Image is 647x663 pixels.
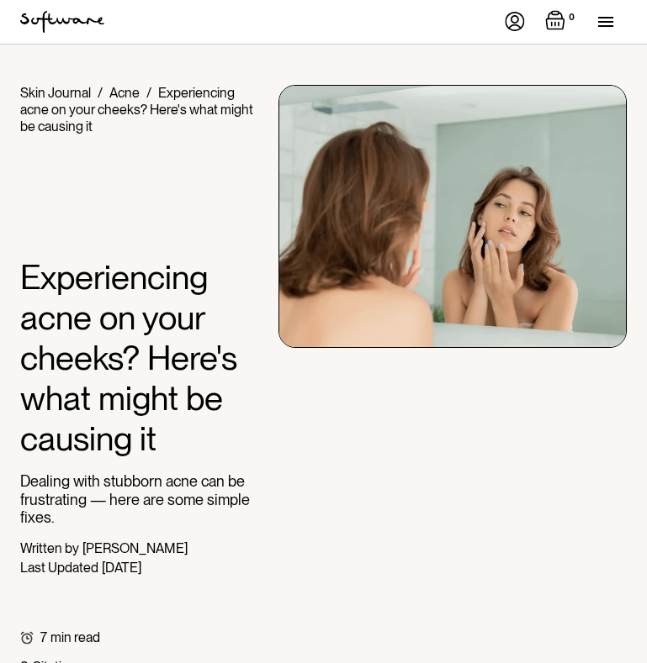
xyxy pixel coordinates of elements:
a: Open empty cart [545,10,578,34]
div: Last Updated [20,560,98,576]
div: 7 [40,629,47,645]
div: Experiencing acne on your cheeks? Here's what might be causing it [20,85,253,134]
a: Acne [109,85,140,101]
div: [PERSON_NAME] [82,540,188,556]
p: Dealing with stubborn acne can be frustrating — here are some simple fixes. [20,472,265,527]
img: Software Logo [20,11,104,33]
a: Skin Journal [20,85,91,101]
div: / [146,85,151,101]
div: / [98,85,103,101]
div: min read [50,629,100,645]
a: home [20,11,104,33]
h1: Experiencing acne on your cheeks? Here's what might be causing it [20,257,265,459]
div: [DATE] [102,560,141,576]
div: 0 [565,10,578,25]
div: Written by [20,540,79,556]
